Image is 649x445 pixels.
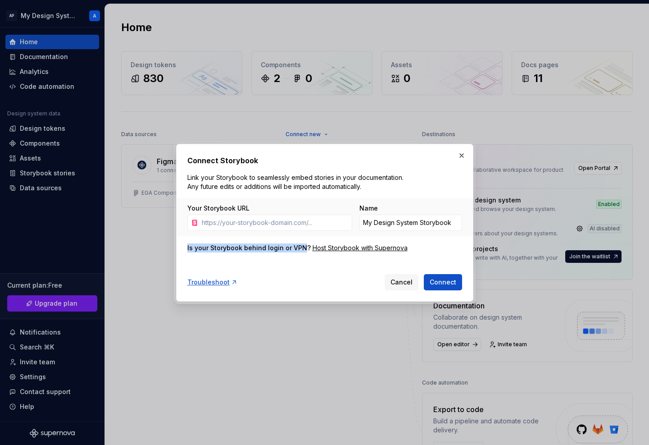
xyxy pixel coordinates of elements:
[385,274,418,290] button: Cancel
[313,243,408,252] a: Host Storybook with Supernova
[198,215,352,231] input: https://your-storybook-domain.com/...
[390,278,413,287] span: Cancel
[187,155,462,166] h2: Connect Storybook
[187,173,407,191] p: Link your Storybook to seamlessly embed stories in your documentation. Any future edits or additi...
[187,243,311,252] div: Is your Storybook behind login or VPN?
[187,204,250,213] label: Your Storybook URL
[424,274,462,290] button: Connect
[187,278,238,287] a: Troubleshoot
[359,204,378,213] label: Name
[359,215,462,231] input: Custom Storybook Name
[430,278,456,287] span: Connect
